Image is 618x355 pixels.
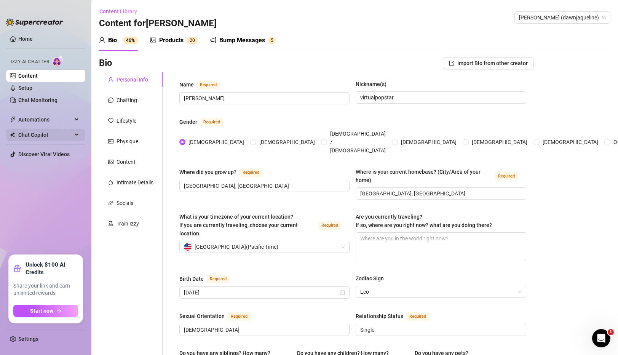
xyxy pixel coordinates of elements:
span: Required [197,81,220,89]
button: Import Bio from other creator [443,57,534,69]
span: Required [207,275,230,283]
h3: Bio [99,57,112,69]
span: fire [108,180,113,185]
span: Automations [18,114,72,126]
div: Products [159,36,184,45]
span: link [108,200,113,206]
sup: 46% [123,37,138,44]
strong: Unlock $100 AI Credits [26,261,78,276]
img: us [184,243,192,251]
label: Relationship Status [356,312,438,321]
div: Name [179,80,194,89]
a: Discover Viral Videos [18,151,70,157]
span: Required [228,312,251,321]
label: Gender [179,117,232,126]
img: Chat Copilot [10,132,15,138]
span: Required [200,118,223,126]
span: idcard [108,139,113,144]
span: arrow-right [56,308,62,313]
div: Bump Messages [219,36,265,45]
a: Chat Monitoring [18,97,57,103]
span: [DEMOGRAPHIC_DATA] [256,138,318,146]
img: logo-BBDzfeDw.svg [6,18,63,26]
span: picture [108,159,113,165]
button: Content Library [99,5,143,18]
label: Where did you grow up? [179,168,271,177]
span: Required [495,172,518,181]
div: Birth Date [179,275,204,283]
h3: Content for [PERSON_NAME] [99,18,217,30]
iframe: Intercom live chat [592,329,610,347]
span: Izzy AI Chatter [11,58,49,66]
button: Start nowarrow-right [13,305,78,317]
span: user [99,37,105,43]
span: 0 [192,38,195,43]
div: Sexual Orientation [179,312,225,320]
a: Home [18,36,33,42]
input: Name [184,94,343,102]
span: heart [108,118,113,123]
span: gift [13,265,21,272]
span: picture [150,37,156,43]
div: Chatting [117,96,137,104]
span: 2 [190,38,192,43]
span: Import Bio from other creator [457,60,528,66]
span: [DEMOGRAPHIC_DATA] [540,138,601,146]
span: import [449,61,454,66]
span: Required [318,221,341,230]
span: [GEOGRAPHIC_DATA] ( Pacific Time ) [195,241,278,253]
div: Bio [108,36,117,45]
span: [DEMOGRAPHIC_DATA] [398,138,460,146]
div: Lifestyle [117,117,136,125]
span: Share your link and earn unlimited rewards [13,282,78,297]
span: Leo [360,286,521,297]
span: team [602,15,606,20]
span: Chat Copilot [18,129,72,141]
div: Personal Info [117,75,148,84]
div: Where did you grow up? [179,168,236,176]
span: thunderbolt [10,117,16,123]
span: [DEMOGRAPHIC_DATA] [469,138,530,146]
span: 1 [608,329,614,335]
span: message [108,98,113,103]
span: [DEMOGRAPHIC_DATA] [185,138,247,146]
span: Content Library [99,8,137,14]
input: Sexual Orientation [184,326,343,334]
span: experiment [108,221,113,226]
div: Physique [117,137,138,146]
input: Birth Date [184,288,338,297]
div: Intimate Details [117,178,153,187]
span: What is your timezone of your current location? If you are currently traveling, choose your curre... [179,214,298,237]
span: Required [406,312,429,321]
span: Are you currently traveling? If so, where are you right now? what are you doing there? [356,214,492,228]
input: Where is your current homebase? (City/Area of your home) [360,189,520,198]
sup: 5 [268,37,276,44]
label: Where is your current homebase? (City/Area of your home) [356,168,526,184]
span: notification [210,37,216,43]
label: Birth Date [179,274,238,283]
div: Nickname(s) [356,80,386,88]
input: Nickname(s) [360,93,520,102]
img: AI Chatter [52,55,64,66]
span: [DEMOGRAPHIC_DATA] / [DEMOGRAPHIC_DATA] [327,130,389,155]
div: Zodiac Sign [356,274,384,283]
a: Setup [18,85,32,91]
a: Content [18,73,38,79]
input: Where did you grow up? [184,182,343,190]
span: 5 [271,38,273,43]
span: Dawn (dawnjaqueline) [519,12,606,23]
span: user [108,77,113,82]
sup: 20 [187,37,198,44]
label: Zodiac Sign [356,274,389,283]
label: Name [179,80,228,89]
span: Start now [30,308,53,314]
div: Gender [179,118,197,126]
div: Socials [117,199,133,207]
div: Where is your current homebase? (City/Area of your home) [356,168,492,184]
div: Train Izzy [117,219,139,228]
input: Relationship Status [360,326,520,334]
a: Settings [18,336,38,342]
span: Required [240,168,262,177]
div: Relationship Status [356,312,403,320]
div: Content [117,158,136,166]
